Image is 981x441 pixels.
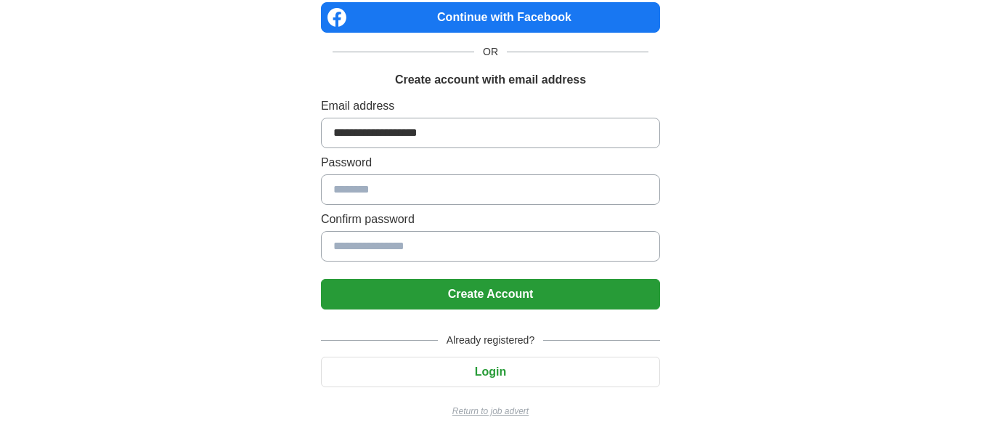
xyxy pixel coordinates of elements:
button: Login [321,357,660,387]
button: Create Account [321,279,660,309]
span: OR [474,44,507,60]
a: Login [321,365,660,378]
label: Password [321,154,660,171]
h1: Create account with email address [395,71,586,89]
a: Continue with Facebook [321,2,660,33]
label: Email address [321,97,660,115]
label: Confirm password [321,211,660,228]
span: Already registered? [438,333,543,348]
a: Return to job advert [321,405,660,418]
